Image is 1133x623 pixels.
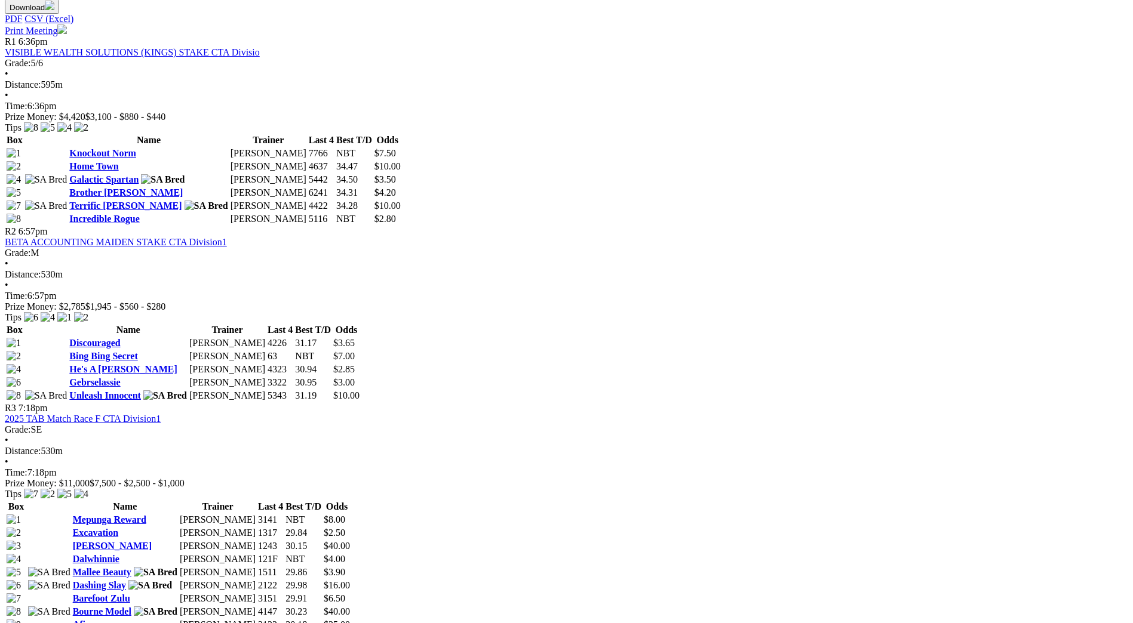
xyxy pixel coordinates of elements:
[28,580,70,591] img: SA Bred
[7,174,21,185] img: 4
[74,312,88,323] img: 2
[374,214,396,224] span: $2.80
[333,338,355,348] span: $3.65
[333,364,355,374] span: $2.85
[294,363,331,375] td: 30.94
[7,390,21,401] img: 8
[69,187,183,198] a: Brother [PERSON_NAME]
[7,351,21,362] img: 2
[7,214,21,224] img: 8
[74,122,88,133] img: 2
[73,580,126,590] a: Dashing Slay
[336,187,373,199] td: 34.31
[257,514,284,526] td: 3141
[308,161,334,172] td: 4637
[128,580,172,591] img: SA Bred
[69,174,139,184] a: Galactic Spartan
[308,174,334,186] td: 5442
[374,174,396,184] span: $3.50
[69,161,118,171] a: Home Town
[69,390,141,400] a: Unleash Innocent
[5,101,27,111] span: Time:
[5,248,1128,258] div: M
[5,457,8,467] span: •
[69,324,188,336] th: Name
[5,414,161,424] a: 2025 TAB Match Race F CTA Division1
[73,554,119,564] a: Dalwhinnie
[45,1,54,10] img: download.svg
[336,161,373,172] td: 34.47
[323,501,351,513] th: Odds
[41,312,55,323] img: 4
[308,187,334,199] td: 6241
[7,148,21,159] img: 1
[230,200,307,212] td: [PERSON_NAME]
[324,528,345,538] span: $2.50
[308,213,334,225] td: 5116
[257,527,284,539] td: 1317
[257,579,284,591] td: 2122
[69,214,139,224] a: Incredible Rogue
[73,593,130,603] a: Barefoot Zulu
[7,514,21,525] img: 1
[57,122,72,133] img: 4
[230,161,307,172] td: [PERSON_NAME]
[5,237,227,247] a: BETA ACCOUNTING MAIDEN STAKE CTA Division1
[189,324,266,336] th: Trainer
[5,58,31,68] span: Grade:
[5,112,1128,122] div: Prize Money: $4,420
[324,567,345,577] span: $3.90
[285,593,322,605] td: 29.91
[257,566,284,578] td: 1511
[336,200,373,212] td: 34.28
[5,47,260,57] a: VISIBLE WEALTH SOLUTIONS (KINGS) STAKE CTA Divisio
[74,489,88,499] img: 4
[267,324,293,336] th: Last 4
[5,90,8,100] span: •
[57,489,72,499] img: 5
[285,501,322,513] th: Best T/D
[333,324,360,336] th: Odds
[324,593,345,603] span: $6.50
[7,135,23,145] span: Box
[69,377,120,387] a: Gebrselassie
[324,541,350,551] span: $40.00
[5,435,8,445] span: •
[69,201,182,211] a: Terrific [PERSON_NAME]
[179,566,256,578] td: [PERSON_NAME]
[5,122,22,132] span: Tips
[336,213,373,225] td: NBT
[257,553,284,565] td: 121F
[374,148,396,158] span: $7.50
[179,606,256,618] td: [PERSON_NAME]
[5,14,22,24] a: PDF
[7,554,21,565] img: 4
[7,567,21,578] img: 5
[7,528,21,538] img: 2
[257,501,284,513] th: Last 4
[267,337,293,349] td: 4226
[189,337,266,349] td: [PERSON_NAME]
[179,514,256,526] td: [PERSON_NAME]
[336,174,373,186] td: 34.50
[179,527,256,539] td: [PERSON_NAME]
[374,161,401,171] span: $10.00
[7,593,21,604] img: 7
[25,390,67,401] img: SA Bred
[308,134,334,146] th: Last 4
[308,147,334,159] td: 7766
[5,301,1128,312] div: Prize Money: $2,785
[5,14,1128,24] div: Download
[5,26,67,36] a: Print Meeting
[230,187,307,199] td: [PERSON_NAME]
[7,201,21,211] img: 7
[5,79,41,90] span: Distance:
[7,580,21,591] img: 6
[336,147,373,159] td: NBT
[5,79,1128,90] div: 595m
[267,390,293,402] td: 5343
[374,201,401,211] span: $10.00
[333,377,355,387] span: $3.00
[294,377,331,388] td: 30.95
[73,567,131,577] a: Mallee Beauty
